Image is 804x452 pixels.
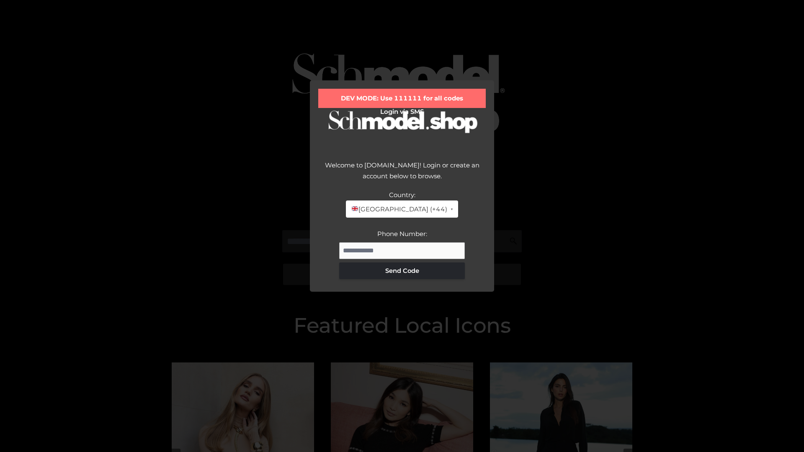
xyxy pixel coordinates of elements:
[318,108,486,116] h2: Login via SMS
[377,230,427,238] label: Phone Number:
[339,262,465,279] button: Send Code
[351,204,447,215] span: [GEOGRAPHIC_DATA] (+44)
[389,191,415,199] label: Country:
[318,89,486,108] div: DEV MODE: Use 111111 for all codes
[318,160,486,190] div: Welcome to [DOMAIN_NAME]! Login or create an account below to browse.
[352,205,358,212] img: 🇬🇧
